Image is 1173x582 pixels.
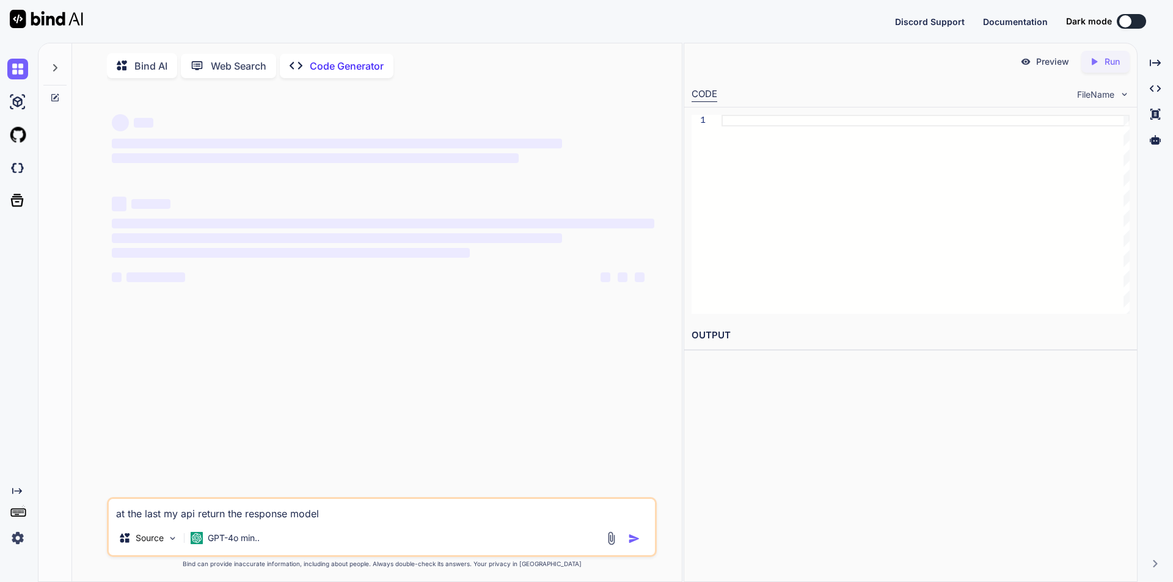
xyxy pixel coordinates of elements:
p: Preview [1036,56,1069,68]
span: ‌ [635,272,645,282]
span: Dark mode [1066,15,1112,27]
span: Discord Support [895,16,965,27]
span: ‌ [112,153,519,163]
img: chat [7,59,28,79]
h2: OUTPUT [684,321,1137,350]
img: preview [1020,56,1031,67]
p: Code Generator [310,59,384,73]
span: ‌ [618,272,627,282]
img: Bind AI [10,10,83,28]
span: ‌ [112,219,654,228]
button: Documentation [983,15,1048,28]
span: FileName [1077,89,1114,101]
p: GPT-4o min.. [208,532,260,544]
img: ai-studio [7,92,28,112]
img: attachment [604,531,618,545]
img: chevron down [1119,89,1130,100]
span: ‌ [112,114,129,131]
img: GPT-4o mini [191,532,203,544]
span: ‌ [112,248,470,258]
p: Run [1105,56,1120,68]
p: Web Search [211,59,266,73]
img: darkCloudIdeIcon [7,158,28,178]
span: ‌ [126,272,185,282]
img: Pick Models [167,533,178,544]
img: githubLight [7,125,28,145]
span: ‌ [112,272,122,282]
span: ‌ [134,118,153,128]
span: ‌ [131,199,170,209]
button: Discord Support [895,15,965,28]
div: CODE [692,87,717,102]
textarea: at the last my api return the response model [109,499,655,521]
p: Bind AI [134,59,167,73]
span: ‌ [601,272,610,282]
span: ‌ [112,139,562,148]
span: Documentation [983,16,1048,27]
div: 1 [692,115,706,126]
span: ‌ [112,197,126,211]
p: Bind can provide inaccurate information, including about people. Always double-check its answers.... [107,559,657,569]
img: icon [628,533,640,545]
span: ‌ [112,233,562,243]
img: settings [7,528,28,548]
p: Source [136,532,164,544]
